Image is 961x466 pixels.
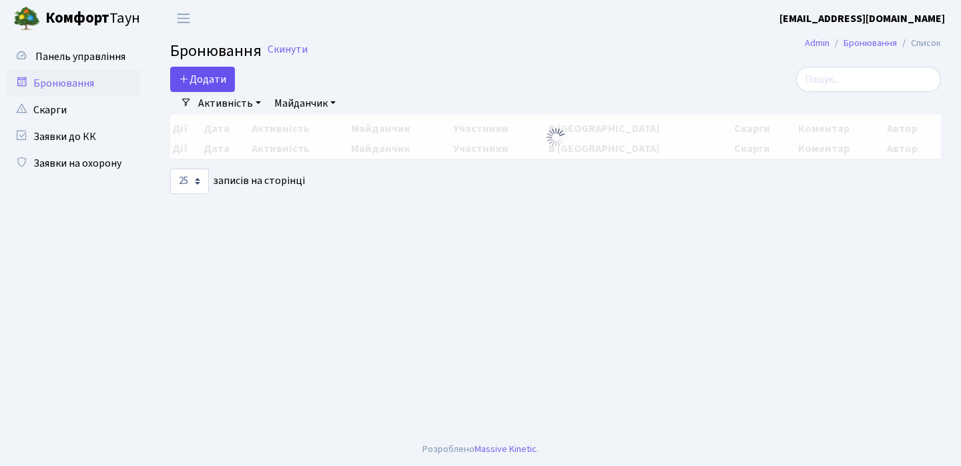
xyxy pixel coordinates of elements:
span: Панель управління [35,49,125,64]
span: Бронювання [170,39,262,63]
a: Заявки до КК [7,123,140,150]
a: Massive Kinetic [474,442,537,456]
input: Пошук... [796,67,941,92]
a: Бронювання [7,70,140,97]
b: Комфорт [45,7,109,29]
a: Admin [805,36,830,50]
label: записів на сторінці [170,169,305,194]
img: Обробка... [545,127,567,148]
a: Скарги [7,97,140,123]
span: Таун [45,7,140,30]
button: Переключити навігацію [167,7,200,29]
a: Активність [193,92,266,115]
a: [EMAIL_ADDRESS][DOMAIN_NAME] [779,11,945,27]
a: Панель управління [7,43,140,70]
a: Скинути [268,43,308,56]
li: Список [897,36,941,51]
div: Розроблено . [422,442,539,457]
button: Додати [170,67,235,92]
a: Бронювання [844,36,897,50]
select: записів на сторінці [170,169,209,194]
nav: breadcrumb [785,29,961,57]
a: Майданчик [269,92,341,115]
a: Заявки на охорону [7,150,140,177]
img: logo.png [13,5,40,32]
b: [EMAIL_ADDRESS][DOMAIN_NAME] [779,11,945,26]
